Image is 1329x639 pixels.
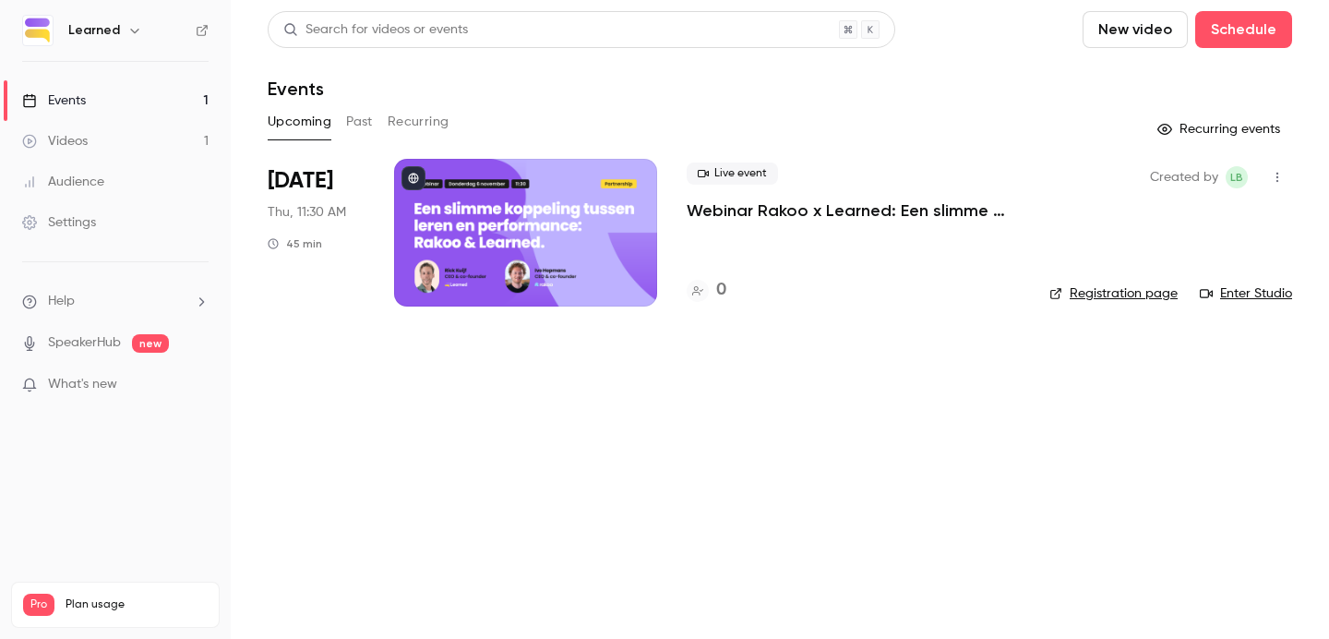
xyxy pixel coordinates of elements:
button: Schedule [1195,11,1292,48]
li: help-dropdown-opener [22,292,209,311]
span: What's new [48,375,117,394]
a: Webinar Rakoo x Learned: Een slimme koppeling tussen leren en performance [687,199,1020,222]
span: [DATE] [268,166,333,196]
span: Help [48,292,75,311]
div: Events [22,91,86,110]
a: 0 [687,278,726,303]
span: Lisanne Buisman [1226,166,1248,188]
button: Past [346,107,373,137]
a: SpeakerHub [48,333,121,353]
iframe: Noticeable Trigger [186,377,209,393]
div: Nov 6 Thu, 11:30 AM (Europe/Amsterdam) [268,159,365,307]
span: Live event [687,163,778,185]
h4: 0 [716,278,726,303]
span: Plan usage [66,597,208,612]
a: Enter Studio [1200,284,1292,303]
span: Pro [23,594,54,616]
div: Videos [22,132,88,151]
span: LB [1230,166,1243,188]
button: Recurring events [1149,115,1292,144]
div: Settings [22,213,96,232]
button: Upcoming [268,107,331,137]
button: New video [1083,11,1188,48]
span: new [132,334,169,353]
h1: Events [268,78,324,100]
a: Registration page [1049,284,1178,303]
span: Thu, 11:30 AM [268,203,346,222]
div: Search for videos or events [283,20,468,40]
h6: Learned [68,21,120,40]
div: 45 min [268,236,322,251]
span: Created by [1150,166,1218,188]
div: Audience [22,173,104,191]
button: Recurring [388,107,449,137]
img: Learned [23,16,53,45]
